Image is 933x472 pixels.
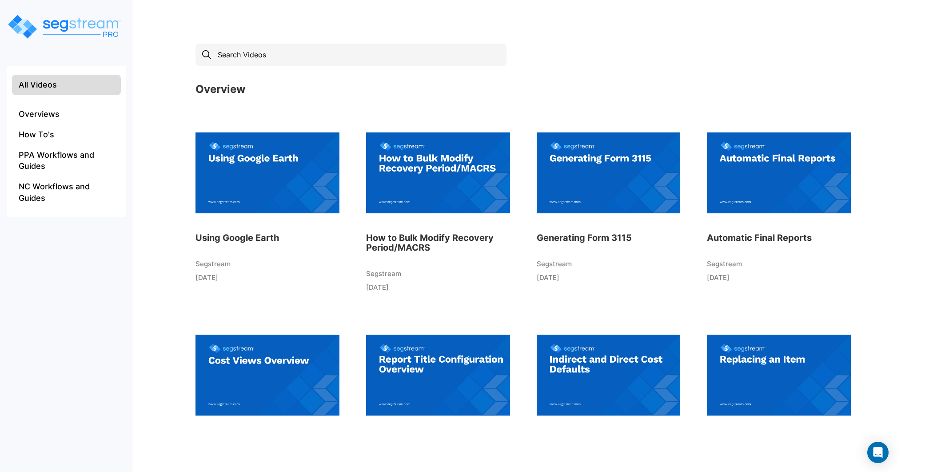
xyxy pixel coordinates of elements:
li: Overviews [12,104,121,124]
li: All Videos [12,75,121,95]
img: instructional video [195,326,339,424]
img: instructional video [537,124,681,222]
p: Segstream [537,258,681,270]
img: instructional video [366,326,510,424]
p: [DATE] [195,272,339,284]
h3: Generating Form 3115 [537,233,681,243]
h3: Overview [195,84,877,95]
h3: How to Bulk Modify Recovery Period/MACRS [366,233,510,252]
h3: Using Google Earth [195,233,339,243]
p: [DATE] [707,272,851,284]
img: instructional video [707,124,851,222]
li: NC Workflows and Guides [12,176,121,208]
p: [DATE] [537,272,681,284]
p: [DATE] [366,282,510,293]
li: PPA Workflows and Guides [12,145,121,176]
img: logo_pro_r.png [7,13,122,40]
input: Search Videos [195,44,506,66]
li: How To's [12,124,121,145]
img: instructional video [366,124,510,222]
img: instructional video [195,124,339,222]
p: Segstream [195,258,339,270]
h3: Automatic Final Reports [707,233,851,243]
img: instructional video [537,326,681,424]
div: Open Intercom Messenger [867,442,889,463]
p: Segstream [707,258,851,270]
img: instructional video [707,326,851,424]
p: Segstream [366,268,510,280]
